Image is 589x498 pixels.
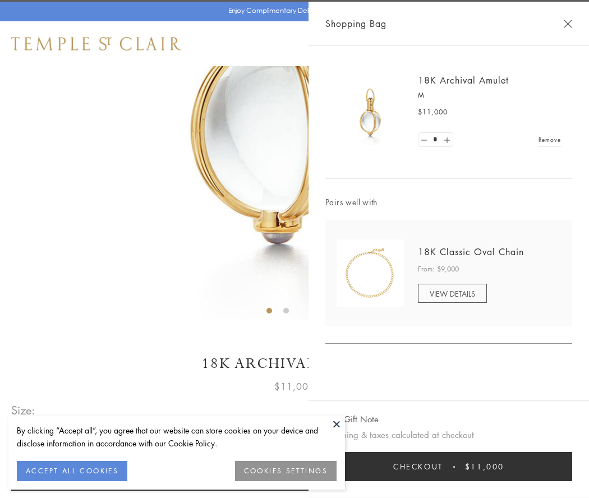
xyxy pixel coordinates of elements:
[325,412,379,426] button: Add Gift Note
[564,20,572,28] button: Close Shopping Bag
[393,460,443,473] span: Checkout
[418,90,561,101] p: M
[539,133,561,146] a: Remove
[11,354,578,374] h1: 18K Archival Amulet
[325,452,572,481] button: Checkout $11,000
[235,461,337,481] button: COOKIES SETTINGS
[17,461,127,481] button: ACCEPT ALL COOKIES
[418,264,459,275] span: From: $9,000
[418,107,448,118] span: $11,000
[430,288,475,299] span: VIEW DETAILS
[11,37,181,50] img: Temple St. Clair
[325,428,572,442] p: Shipping & taxes calculated at checkout
[337,239,404,307] img: N88865-OV18
[228,5,356,16] p: Enjoy Complimentary Delivery & Returns
[325,16,386,31] span: Shopping Bag
[11,401,36,419] span: Size:
[418,133,430,147] a: Set quantity to 0
[337,79,404,146] img: 18K Archival Amulet
[441,133,452,147] a: Set quantity to 2
[418,284,487,303] a: VIEW DETAILS
[465,460,504,473] span: $11,000
[274,379,315,394] span: $11,000
[325,196,572,209] span: Pairs well with
[17,424,337,450] div: By clicking “Accept all”, you agree that our website can store cookies on your device and disclos...
[418,246,524,258] a: 18K Classic Oval Chain
[418,74,509,86] a: 18K Archival Amulet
